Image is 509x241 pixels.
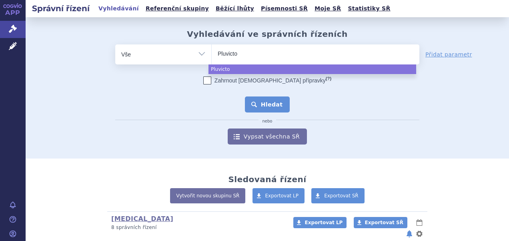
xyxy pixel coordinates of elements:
label: Zahrnout [DEMOGRAPHIC_DATA] přípravky [203,76,331,84]
a: Exportovat SŘ [311,188,365,203]
a: Exportovat LP [252,188,305,203]
a: Exportovat SŘ [354,217,407,228]
abbr: (?) [326,76,331,81]
button: nastavení [415,229,423,239]
h2: Vyhledávání ve správních řízeních [187,29,348,39]
p: 8 správních řízení [111,224,283,231]
a: Exportovat LP [293,217,347,228]
button: lhůty [415,218,423,227]
a: Vypsat všechna SŘ [228,129,307,145]
a: Moje SŘ [312,3,343,14]
i: nebo [259,119,277,124]
span: Exportovat LP [305,220,343,225]
span: Exportovat LP [265,193,299,199]
span: Exportovat SŘ [365,220,403,225]
span: Exportovat SŘ [324,193,359,199]
li: Pluvicto [208,64,416,74]
a: Vyhledávání [96,3,141,14]
a: Písemnosti SŘ [259,3,310,14]
button: notifikace [405,229,413,239]
button: Hledat [245,96,290,112]
a: Vytvořit novou skupinu SŘ [170,188,245,203]
a: Přidat parametr [425,50,472,58]
a: Referenční skupiny [143,3,211,14]
a: Běžící lhůty [213,3,257,14]
h2: Sledovaná řízení [228,175,306,184]
h2: Správní řízení [26,3,96,14]
a: Statistiky SŘ [345,3,393,14]
a: [MEDICAL_DATA] [111,215,173,223]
